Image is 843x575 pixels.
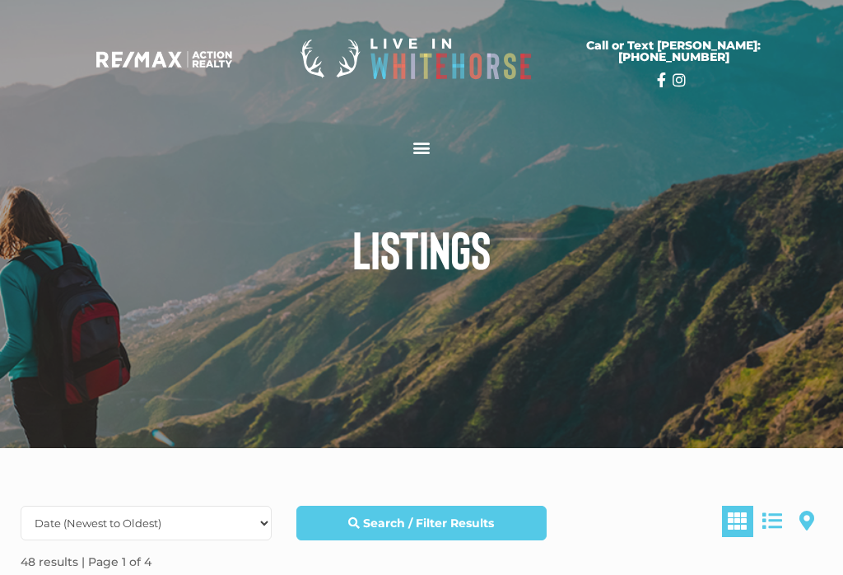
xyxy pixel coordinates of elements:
a: Search / Filter Results [296,506,547,540]
strong: 48 results | Page 1 of 4 [21,554,151,569]
span: Call or Text [PERSON_NAME]: [PHONE_NUMBER] [572,40,775,63]
strong: Search / Filter Results [363,516,494,531]
div: Menu Toggle [408,134,435,161]
h1: Listings [8,222,835,275]
a: Call or Text [PERSON_NAME]: [PHONE_NUMBER] [552,30,794,72]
